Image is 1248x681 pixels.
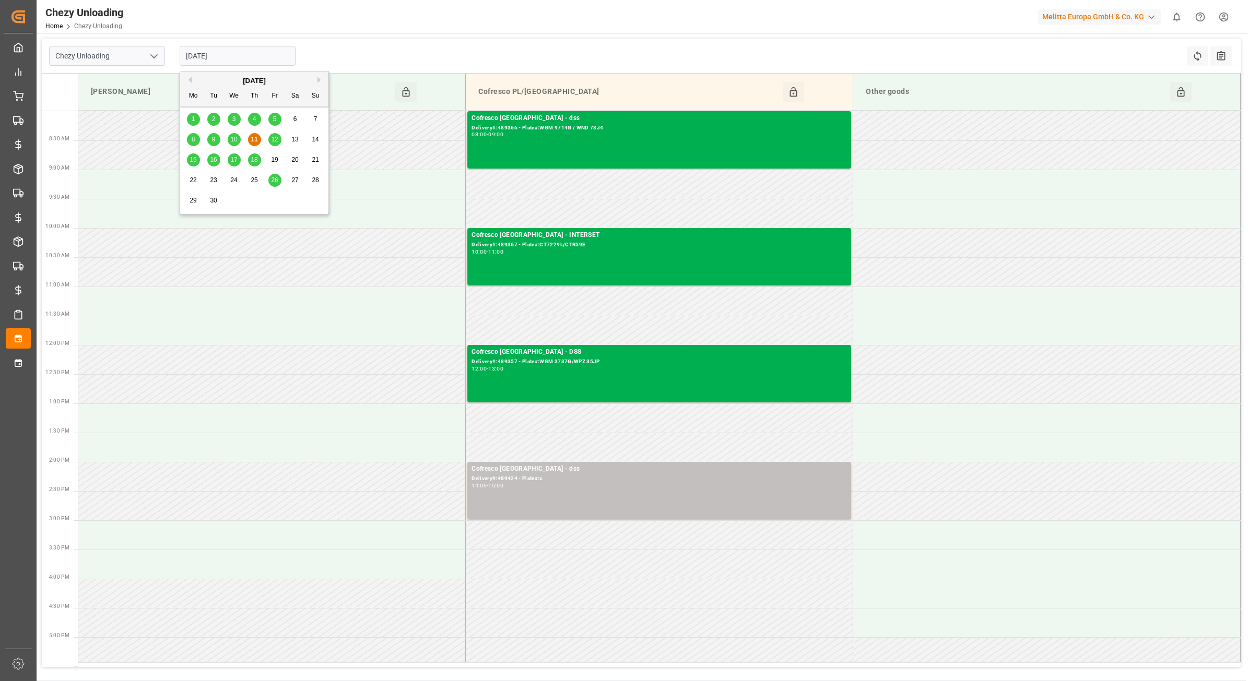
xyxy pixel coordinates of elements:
div: 08:00 [472,132,487,137]
span: 2:00 PM [49,457,69,463]
div: Choose Monday, September 15th, 2025 [187,153,200,166]
div: Choose Friday, September 26th, 2025 [268,174,281,187]
span: 1:30 PM [49,428,69,434]
div: Choose Friday, September 12th, 2025 [268,133,281,146]
div: Choose Tuesday, September 30th, 2025 [207,194,220,207]
div: 14:00 [472,483,487,488]
span: 6 [293,115,297,123]
div: Cofresco [GEOGRAPHIC_DATA] - dss [472,464,847,474]
div: Choose Tuesday, September 9th, 2025 [207,133,220,146]
div: Delivery#:489367 - Plate#:CT7229L/CTR59E [472,241,847,249]
div: [DATE] [180,76,328,86]
div: Tu [207,90,220,103]
span: 13 [291,136,298,143]
div: Choose Sunday, September 21st, 2025 [309,153,322,166]
div: Choose Sunday, September 28th, 2025 [309,174,322,187]
div: - [487,132,488,137]
span: 5:00 PM [49,632,69,638]
div: Other goods [862,82,1170,102]
div: Chezy Unloading [45,5,123,20]
div: Choose Thursday, September 11th, 2025 [248,133,261,146]
span: 29 [190,197,196,204]
span: 20 [291,156,298,163]
div: Choose Friday, September 19th, 2025 [268,153,281,166]
div: Mo [187,90,200,103]
span: 3:30 PM [49,545,69,551]
div: - [487,249,488,254]
span: 22 [190,176,196,184]
span: 3 [232,115,236,123]
div: Choose Saturday, September 27th, 2025 [289,174,302,187]
span: 15 [190,156,196,163]
span: 3:00 PM [49,516,69,521]
div: Sa [289,90,302,103]
div: Melitta Europa GmbH & Co. KG [1038,9,1161,25]
span: 11:00 AM [45,282,69,288]
span: 2 [212,115,216,123]
span: 10 [230,136,237,143]
span: 17 [230,156,237,163]
div: Choose Thursday, September 25th, 2025 [248,174,261,187]
div: - [487,366,488,371]
div: Choose Wednesday, September 10th, 2025 [228,133,241,146]
span: 27 [291,176,298,184]
div: 10:00 [472,249,487,254]
div: Choose Tuesday, September 23rd, 2025 [207,174,220,187]
div: Cofresco [GEOGRAPHIC_DATA] - dss [472,113,847,124]
span: 18 [251,156,257,163]
span: 24 [230,176,237,184]
button: open menu [146,48,161,64]
a: Home [45,22,63,30]
div: [PERSON_NAME] [87,82,395,102]
span: 9:30 AM [49,194,69,200]
span: 4:30 PM [49,603,69,609]
div: Choose Saturday, September 6th, 2025 [289,113,302,126]
div: Cofresco [GEOGRAPHIC_DATA] - DSS [472,347,847,357]
div: Choose Wednesday, September 17th, 2025 [228,153,241,166]
div: 12:00 [472,366,487,371]
div: Choose Thursday, September 18th, 2025 [248,153,261,166]
span: 9 [212,136,216,143]
input: DD.MM.YYYY [180,46,296,66]
div: Choose Monday, September 8th, 2025 [187,133,200,146]
div: Choose Thursday, September 4th, 2025 [248,113,261,126]
div: Delivery#:489424 - Plate#:x [472,474,847,483]
span: 5 [273,115,277,123]
div: We [228,90,241,103]
div: Choose Sunday, September 14th, 2025 [309,133,322,146]
div: Th [248,90,261,103]
div: Choose Monday, September 1st, 2025 [187,113,200,126]
div: Cofresco PL/[GEOGRAPHIC_DATA] [474,82,783,102]
button: Previous Month [185,77,192,83]
span: 28 [312,176,319,184]
span: 26 [271,176,278,184]
div: 09:00 [488,132,503,137]
span: 12 [271,136,278,143]
button: Help Center [1188,5,1212,29]
span: 12:30 PM [45,369,69,375]
div: 15:00 [488,483,503,488]
div: Choose Monday, September 22nd, 2025 [187,174,200,187]
span: 8 [192,136,195,143]
div: Choose Monday, September 29th, 2025 [187,194,200,207]
div: Su [309,90,322,103]
span: 11 [251,136,257,143]
div: Delivery#:489357 - Plate#:WGM 3737G/WPZ 35JP [472,357,847,366]
button: Next Month [317,77,324,83]
div: Choose Saturday, September 20th, 2025 [289,153,302,166]
span: 12:00 PM [45,340,69,346]
div: Choose Wednesday, September 3rd, 2025 [228,113,241,126]
div: month 2025-09 [183,109,326,211]
div: - [487,483,488,488]
button: Melitta Europa GmbH & Co. KG [1038,7,1165,27]
span: 14 [312,136,319,143]
span: 23 [210,176,217,184]
span: 21 [312,156,319,163]
div: Fr [268,90,281,103]
div: Cofresco [GEOGRAPHIC_DATA] - INTERSET [472,230,847,241]
span: 9:00 AM [49,165,69,171]
span: 2:30 PM [49,486,69,492]
span: 25 [251,176,257,184]
button: show 0 new notifications [1165,5,1188,29]
div: Choose Wednesday, September 24th, 2025 [228,174,241,187]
